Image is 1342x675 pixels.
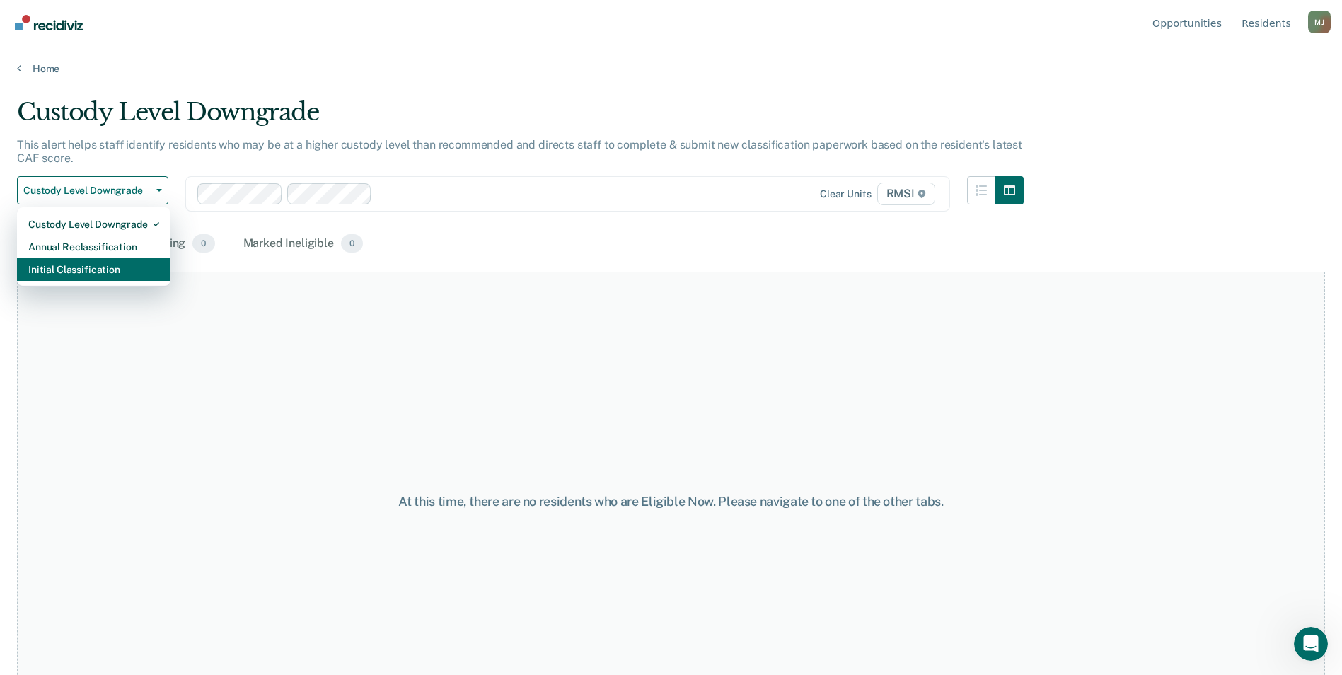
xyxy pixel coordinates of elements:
div: Custody Level Downgrade [28,213,159,236]
button: Profile dropdown button [1308,11,1331,33]
a: Home [17,62,1325,75]
span: Custody Level Downgrade [23,185,151,197]
div: Custody Level Downgrade [17,98,1024,138]
div: Marked Ineligible0 [241,229,366,260]
p: This alert helps staff identify residents who may be at a higher custody level than recommended a... [17,138,1022,165]
span: RMSI [877,183,935,205]
div: Dropdown Menu [17,207,170,287]
span: 0 [341,234,363,253]
div: M J [1308,11,1331,33]
div: Clear units [820,188,872,200]
div: Pending0 [140,229,217,260]
img: Recidiviz [15,15,83,30]
div: At this time, there are no residents who are Eligible Now. Please navigate to one of the other tabs. [345,494,998,509]
div: Annual Reclassification [28,236,159,258]
iframe: Intercom live chat [1294,627,1328,661]
span: 0 [192,234,214,253]
div: Initial Classification [28,258,159,281]
button: Custody Level Downgrade [17,176,168,204]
